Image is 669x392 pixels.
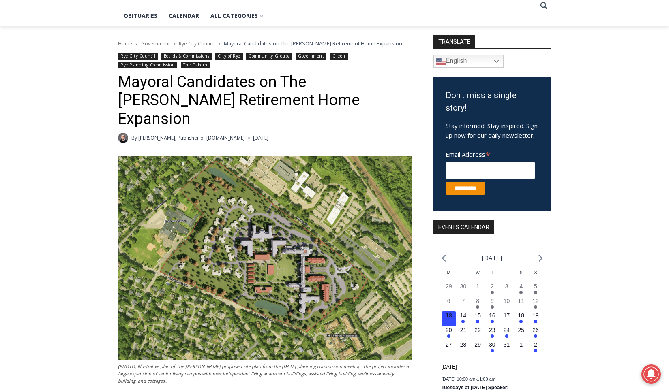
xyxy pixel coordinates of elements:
time: 4 [519,283,523,290]
nav: Breadcrumbs [118,39,412,47]
time: 30 [460,283,467,290]
button: 25 [514,326,528,341]
span: 11:00 am [477,377,495,381]
button: 30 [456,282,471,297]
label: Email Address [446,146,535,161]
em: Has events [534,334,537,338]
time: 12 [532,298,539,304]
button: 11 [514,297,528,311]
span: > [173,41,176,47]
time: 11 [518,298,525,304]
time: 15 [474,312,481,319]
time: 25 [518,327,525,333]
em: Has events [505,334,508,338]
em: Has events [491,320,494,323]
a: Government [141,40,170,47]
figcaption: (PHOTO: Illustrative plan of The [PERSON_NAME] proposed site plan from the [DATE] planning commis... [118,363,412,384]
time: 9 [491,298,494,304]
em: Has events [534,291,537,294]
button: 24 Has events [500,326,514,341]
span: M [447,271,450,275]
button: 23 Has events [485,326,500,341]
time: 8 [476,298,479,304]
time: 14 [460,312,467,319]
li: [DATE] [482,252,502,263]
strong: TRANSLATE [433,35,475,48]
time: [DATE] [253,134,268,142]
time: 19 [532,312,539,319]
em: Has events [476,305,479,309]
time: 16 [489,312,495,319]
a: Rye City Council [118,53,158,60]
div: Tuesday [456,270,471,282]
time: 29 [446,283,452,290]
button: 19 Has events [528,311,543,326]
p: Stay informed. Stay inspired. Sign up now for our daily newsletter. [446,121,539,140]
button: 10 [500,297,514,311]
button: 28 [456,341,471,355]
button: 14 Has events [456,311,471,326]
time: 10 [504,298,510,304]
time: 5 [534,283,537,290]
button: 30 Has events [485,341,500,355]
button: 17 [500,311,514,326]
a: Green [330,53,348,60]
a: Boards & Commissions [161,53,212,60]
a: Calendar [163,6,205,26]
a: The Osborn [181,62,210,68]
time: 18 [518,312,525,319]
em: Has events [476,320,479,323]
button: 31 [500,341,514,355]
div: Saturday [514,270,528,282]
a: Home [118,40,132,47]
time: 1 [476,283,479,290]
time: 2 [491,283,494,290]
button: 26 Has events [528,326,543,341]
button: Child menu of All Categories [205,6,269,26]
span: > [218,41,221,47]
time: 31 [504,341,510,348]
time: 20 [446,327,452,333]
div: Sunday [528,270,543,282]
button: 5 Has events [528,282,543,297]
h2: Events Calendar [433,220,494,234]
span: By [131,134,137,142]
time: 27 [446,341,452,348]
em: Has events [491,349,494,352]
div: Friday [500,270,514,282]
span: S [520,271,523,275]
time: 2 [534,341,537,348]
a: Rye Planning Commission [118,62,177,68]
button: 9 Has events [485,297,500,311]
a: Rye City Council [179,40,215,47]
a: [PERSON_NAME], Publisher of [DOMAIN_NAME] [138,134,245,141]
button: 6 [442,297,456,311]
time: 3 [505,283,508,290]
em: Has events [461,320,465,323]
button: 8 Has events [470,297,485,311]
a: City of Rye [215,53,243,60]
button: 15 Has events [470,311,485,326]
div: Monday [442,270,456,282]
button: 27 [442,341,456,355]
em: Has events [534,305,537,309]
time: 28 [460,341,467,348]
time: 17 [504,312,510,319]
button: 21 [456,326,471,341]
em: Has events [447,334,450,338]
time: 22 [474,327,481,333]
button: 20 Has events [442,326,456,341]
time: 24 [504,327,510,333]
em: Has events [534,349,537,352]
time: 6 [447,298,450,304]
div: Wednesday [470,270,485,282]
span: T [462,271,464,275]
button: 3 [500,282,514,297]
span: T [491,271,493,275]
em: Has events [519,291,523,294]
time: 30 [489,341,495,348]
em: Has events [491,291,494,294]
